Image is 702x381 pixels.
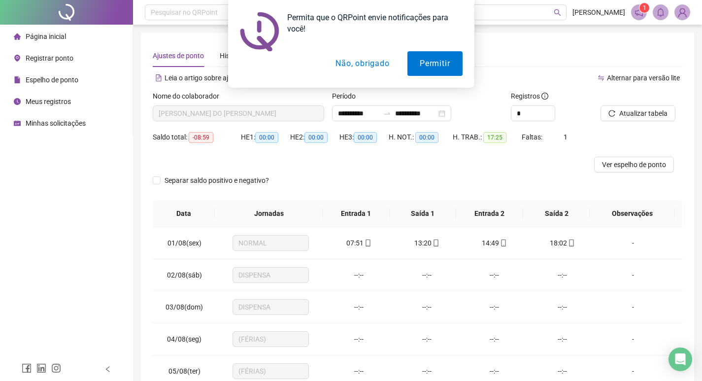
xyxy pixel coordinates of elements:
[323,200,390,227] th: Entrada 1
[536,302,589,312] div: --:--
[523,200,590,227] th: Saída 2
[602,159,666,170] span: Ver espelho de ponto
[401,302,453,312] div: --:--
[167,271,202,279] span: 02/08(sáb)
[536,238,589,248] div: 18:02
[167,335,201,343] span: 04/08(seg)
[453,132,522,143] div: H. TRAB.:
[619,108,668,119] span: Atualizar tabela
[390,200,457,227] th: Saída 1
[536,270,589,280] div: --:--
[51,363,61,373] span: instagram
[364,240,371,246] span: mobile
[333,270,385,280] div: --:--
[604,302,662,312] div: -
[215,200,322,227] th: Jornadas
[541,93,548,100] span: info-circle
[401,366,453,377] div: --:--
[161,175,273,186] span: Separar saldo positivo e negativo?
[604,366,662,377] div: -
[564,133,568,141] span: 1
[104,366,111,373] span: left
[567,240,575,246] span: mobile
[468,270,521,280] div: --:--
[333,302,385,312] div: --:--
[468,302,521,312] div: --:--
[26,98,71,105] span: Meus registros
[323,51,401,76] button: Não, obrigado
[279,12,463,35] div: Permita que o QRPoint envie notificações para você!
[290,132,339,143] div: HE 2:
[153,132,241,143] div: Saldo total:
[238,300,303,314] span: DISPENSA
[604,238,662,248] div: -
[333,334,385,345] div: --:--
[456,200,523,227] th: Entrada 2
[499,240,507,246] span: mobile
[238,268,303,282] span: DISPENSA
[604,334,662,345] div: -
[189,132,213,143] span: -08:59
[383,109,391,117] span: swap-right
[14,98,21,105] span: clock-circle
[166,303,203,311] span: 03/08(dom)
[468,334,521,345] div: --:--
[669,347,692,371] div: Open Intercom Messenger
[332,91,362,102] label: Período
[432,240,439,246] span: mobile
[483,132,506,143] span: 17:25
[407,51,462,76] button: Permitir
[468,366,521,377] div: --:--
[536,366,589,377] div: --:--
[333,366,385,377] div: --:--
[339,132,389,143] div: HE 3:
[238,364,303,379] span: (FÉRIAS)
[240,12,279,51] img: notification icon
[590,200,674,227] th: Observações
[594,157,674,173] button: Ver espelho de ponto
[401,334,453,345] div: --:--
[22,363,32,373] span: facebook
[167,239,201,247] span: 01/08(sex)
[383,109,391,117] span: to
[511,91,548,102] span: Registros
[159,106,318,121] span: AMANDA PERES DO AMARANTE DE BORTOLI
[598,208,667,219] span: Observações
[238,236,303,250] span: NORMAL
[14,120,21,127] span: schedule
[389,132,453,143] div: H. NOT.:
[601,105,675,121] button: Atualizar tabela
[401,270,453,280] div: --:--
[401,238,453,248] div: 13:20
[536,334,589,345] div: --:--
[238,332,303,346] span: (FÉRIAS)
[604,270,662,280] div: -
[153,200,215,227] th: Data
[468,238,521,248] div: 14:49
[153,91,226,102] label: Nome do colaborador
[304,132,328,143] span: 00:00
[415,132,438,143] span: 00:00
[608,110,615,117] span: reload
[168,367,201,375] span: 05/08(ter)
[26,119,86,127] span: Minhas solicitações
[255,132,278,143] span: 00:00
[354,132,377,143] span: 00:00
[36,363,46,373] span: linkedin
[241,132,290,143] div: HE 1:
[333,238,385,248] div: 07:51
[522,133,544,141] span: Faltas:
